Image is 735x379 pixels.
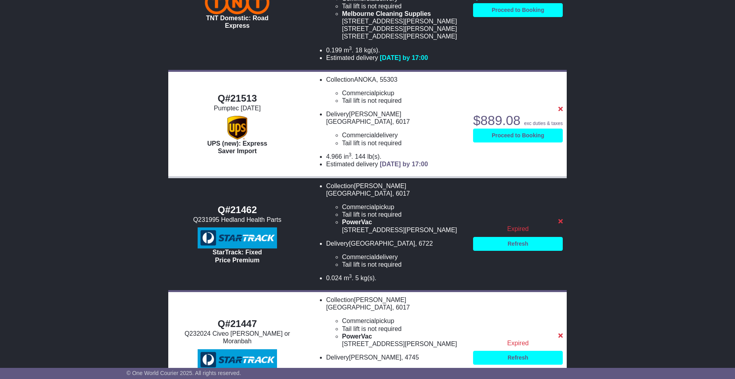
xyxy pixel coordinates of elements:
[342,97,465,104] li: Tail lift is not required
[227,116,247,140] img: UPS (new): Express Saver Import
[415,240,433,247] span: , 6722
[380,161,428,167] span: [DATE] by 17:00
[342,10,465,17] div: Melbourne Cleaning Supplies
[342,340,465,348] div: [STREET_ADDRESS][PERSON_NAME]
[342,333,465,340] div: PowerVac
[342,325,465,333] li: Tail lift is not required
[376,76,397,83] span: , 55303
[349,354,402,361] span: [PERSON_NAME]
[473,113,520,128] span: $
[342,17,465,25] div: [STREET_ADDRESS][PERSON_NAME]
[342,254,376,260] span: Commercial
[198,227,277,249] img: StarTrack: Fixed Price Premium
[342,261,465,268] li: Tail lift is not required
[342,203,465,211] li: pickup
[473,351,563,365] a: Refresh
[355,153,366,160] span: 144
[342,132,376,139] span: Commercial
[364,47,380,54] span: kg(s).
[172,318,302,330] div: Q#21447
[342,90,376,96] span: Commercial
[342,367,465,375] li: delivery
[326,47,342,54] span: 0.199
[349,46,352,51] sup: 3
[473,339,563,347] div: Expired
[342,211,465,218] li: Tail lift is not required
[473,129,563,142] a: Proceed to Booking
[326,275,342,281] span: 0.024
[392,304,410,311] span: , 6017
[342,317,465,325] li: pickup
[326,182,465,234] li: Collection
[473,225,563,233] div: Expired
[380,54,428,61] span: [DATE] by 17:00
[349,240,416,247] span: [GEOGRAPHIC_DATA]
[198,349,277,371] img: StarTrack: Express
[326,153,342,160] span: 4.966
[342,253,465,261] li: delivery
[342,2,465,10] li: Tail lift is not required
[206,15,268,29] span: TNT Domestic: Road Express
[213,249,262,263] span: StarTrack: Fixed Price Premium
[360,275,376,281] span: kg(s).
[342,317,376,324] span: Commercial
[342,204,376,210] span: Commercial
[342,226,465,234] div: [STREET_ADDRESS][PERSON_NAME]
[342,218,465,226] div: PowerVac
[354,76,376,83] span: ANOKA
[326,296,465,348] li: Collection
[326,110,465,147] li: Delivery
[172,93,302,104] div: Q#21513
[326,111,401,125] span: [PERSON_NAME][GEOGRAPHIC_DATA]
[172,204,302,216] div: Q#21462
[326,296,406,311] span: [PERSON_NAME][GEOGRAPHIC_DATA]
[344,275,353,281] span: m .
[172,216,302,223] div: Q231995 Hedland Health Parts
[392,118,410,125] span: , 6017
[127,370,241,376] span: © One World Courier 2025. All rights reserved.
[349,273,352,279] sup: 3
[344,153,353,160] span: in .
[342,131,465,139] li: delivery
[473,3,563,17] a: Proceed to Booking
[172,104,302,112] div: Pumptec [DATE]
[342,89,465,97] li: pickup
[524,121,563,126] span: exc duties & taxes
[473,237,563,251] a: Refresh
[326,183,406,197] span: [PERSON_NAME][GEOGRAPHIC_DATA]
[401,354,419,361] span: , 4745
[342,139,465,147] li: Tail lift is not required
[349,152,352,158] sup: 3
[392,190,410,197] span: , 6017
[367,153,381,160] span: lb(s).
[355,275,359,281] span: 5
[326,160,465,168] li: Estimated delivery
[326,54,465,62] li: Estimated delivery
[326,240,465,269] li: Delivery
[481,113,521,128] span: 889.08
[342,25,465,33] div: [STREET_ADDRESS][PERSON_NAME]
[344,47,353,54] span: m .
[326,76,465,105] li: Collection
[207,140,267,154] span: UPS (new): Express Saver Import
[172,330,302,345] div: Q232024 Civeo [PERSON_NAME] or Moranbah
[342,33,465,40] div: [STREET_ADDRESS][PERSON_NAME]
[355,47,362,54] span: 18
